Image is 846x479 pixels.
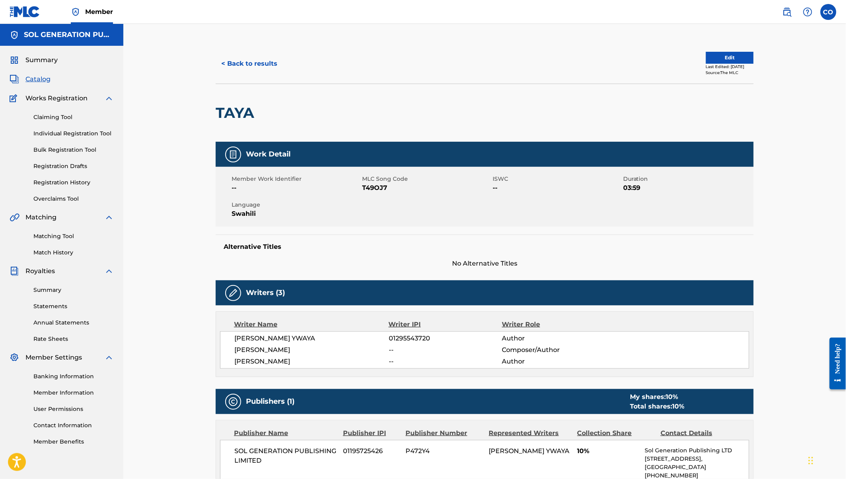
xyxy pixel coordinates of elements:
p: [STREET_ADDRESS], [645,455,749,463]
div: Publisher IPI [343,428,400,438]
span: Catalog [25,74,51,84]
span: MLC Song Code [362,175,491,183]
button: Edit [706,52,754,64]
span: Matching [25,213,57,222]
img: expand [104,353,114,362]
span: Author [502,357,605,366]
span: [PERSON_NAME] YWAYA [489,447,570,455]
img: search [782,7,792,17]
span: T49OJ7 [362,183,491,193]
h5: SOL GENERATION PUBLISHING LIMITED [24,30,114,39]
div: Publisher Number [405,428,483,438]
a: Matching Tool [33,232,114,240]
div: Help [800,4,816,20]
a: Public Search [779,4,795,20]
a: Rate Sheets [33,335,114,343]
a: Summary [33,286,114,294]
span: P472Y4 [406,446,483,456]
a: Registration Drafts [33,162,114,170]
div: Publisher Name [234,428,337,438]
a: Member Information [33,389,114,397]
img: Summary [10,55,19,65]
a: Member Benefits [33,438,114,446]
a: CatalogCatalog [10,74,51,84]
img: Member Settings [10,353,19,362]
span: Swahili [232,209,360,219]
span: [PERSON_NAME] [234,357,389,366]
span: Duration [623,175,752,183]
span: 03:59 [623,183,752,193]
a: Contact Information [33,421,114,430]
img: expand [104,266,114,276]
h2: TAYA [216,104,258,122]
h5: Writers (3) [246,288,285,297]
a: Match History [33,248,114,257]
a: Banking Information [33,372,114,381]
span: [PERSON_NAME] YWAYA [234,334,389,343]
button: < Back to results [216,54,283,74]
iframe: Chat Widget [806,441,846,479]
img: expand [104,94,114,103]
img: Accounts [10,30,19,40]
a: Annual Statements [33,319,114,327]
iframe: Resource Center [824,332,846,396]
img: Work Detail [228,150,238,159]
span: Summary [25,55,58,65]
img: help [803,7,813,17]
div: Writer IPI [389,320,502,329]
span: -- [389,357,502,366]
img: Royalties [10,266,19,276]
a: Registration History [33,178,114,187]
img: Matching [10,213,19,222]
span: Member Settings [25,353,82,362]
span: -- [232,183,360,193]
span: 10 % [666,393,678,401]
span: Member Work Identifier [232,175,360,183]
div: Total shares: [630,402,684,411]
h5: Work Detail [246,150,290,159]
a: SummarySummary [10,55,58,65]
span: 10% [577,446,639,456]
span: ISWC [493,175,621,183]
div: Last Edited: [DATE] [706,64,754,70]
div: Collection Share [577,428,655,438]
span: 10 % [672,403,684,410]
span: -- [493,183,621,193]
h5: Publishers (1) [246,397,294,406]
div: Writer Name [234,320,389,329]
span: SOL GENERATION PUBLISHING LIMITED [234,446,337,465]
img: Publishers [228,397,238,407]
span: No Alternative Titles [216,259,754,268]
span: Language [232,201,360,209]
p: [GEOGRAPHIC_DATA] [645,463,749,471]
div: Source: The MLC [706,70,754,76]
img: Top Rightsholder [71,7,80,17]
span: Author [502,334,605,343]
span: [PERSON_NAME] [234,345,389,355]
span: Member [85,7,113,16]
span: Works Registration [25,94,88,103]
img: expand [104,213,114,222]
h5: Alternative Titles [224,243,746,251]
a: Statements [33,302,114,311]
div: Drag [809,449,813,473]
span: -- [389,345,502,355]
span: Royalties [25,266,55,276]
span: 01195725426 [343,446,400,456]
img: MLC Logo [10,6,40,18]
div: My shares: [630,392,684,402]
img: Writers [228,288,238,298]
p: Sol Generation Publishing LTD [645,446,749,455]
div: Writer Role [502,320,605,329]
a: Claiming Tool [33,113,114,121]
img: Catalog [10,74,19,84]
a: User Permissions [33,405,114,413]
div: Contact Details [661,428,738,438]
span: Composer/Author [502,345,605,355]
a: Individual Registration Tool [33,129,114,138]
span: 01295543720 [389,334,502,343]
img: Works Registration [10,94,20,103]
